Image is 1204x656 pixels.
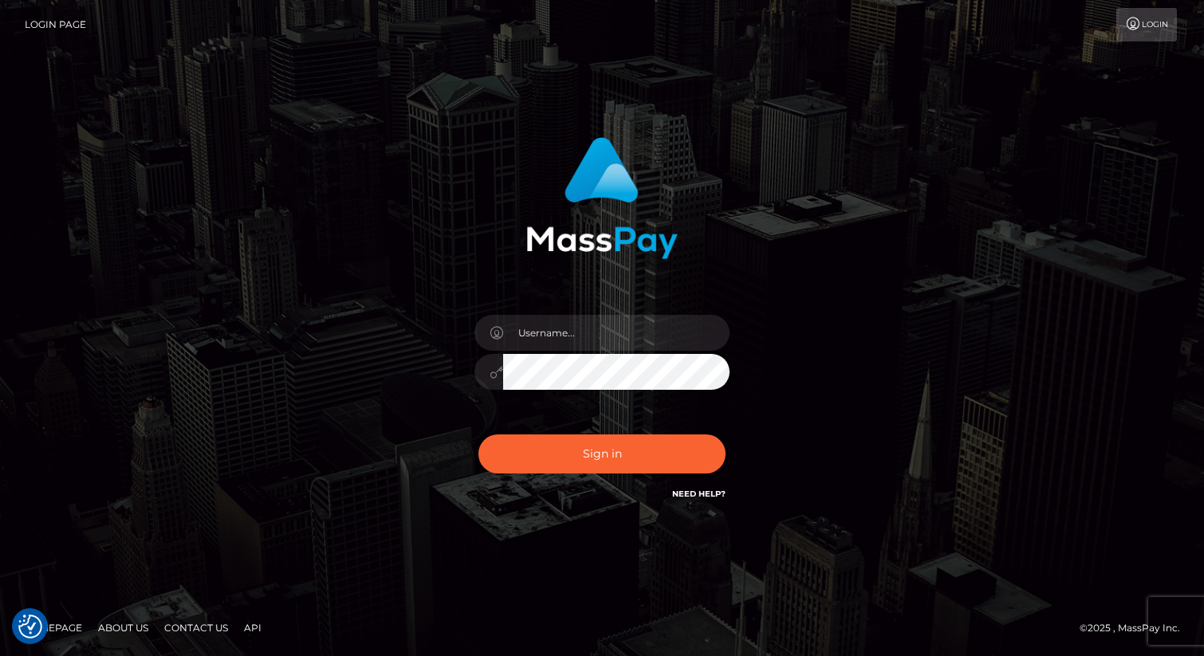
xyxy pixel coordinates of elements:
a: Homepage [18,615,89,640]
div: © 2025 , MassPay Inc. [1080,619,1192,637]
img: MassPay Login [526,137,678,259]
button: Consent Preferences [18,615,42,638]
a: Need Help? [672,489,726,499]
a: Contact Us [158,615,234,640]
input: Username... [503,315,730,351]
button: Sign in [478,434,726,473]
a: API [238,615,268,640]
a: Login Page [25,8,86,41]
a: About Us [92,615,155,640]
a: Login [1116,8,1177,41]
img: Revisit consent button [18,615,42,638]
